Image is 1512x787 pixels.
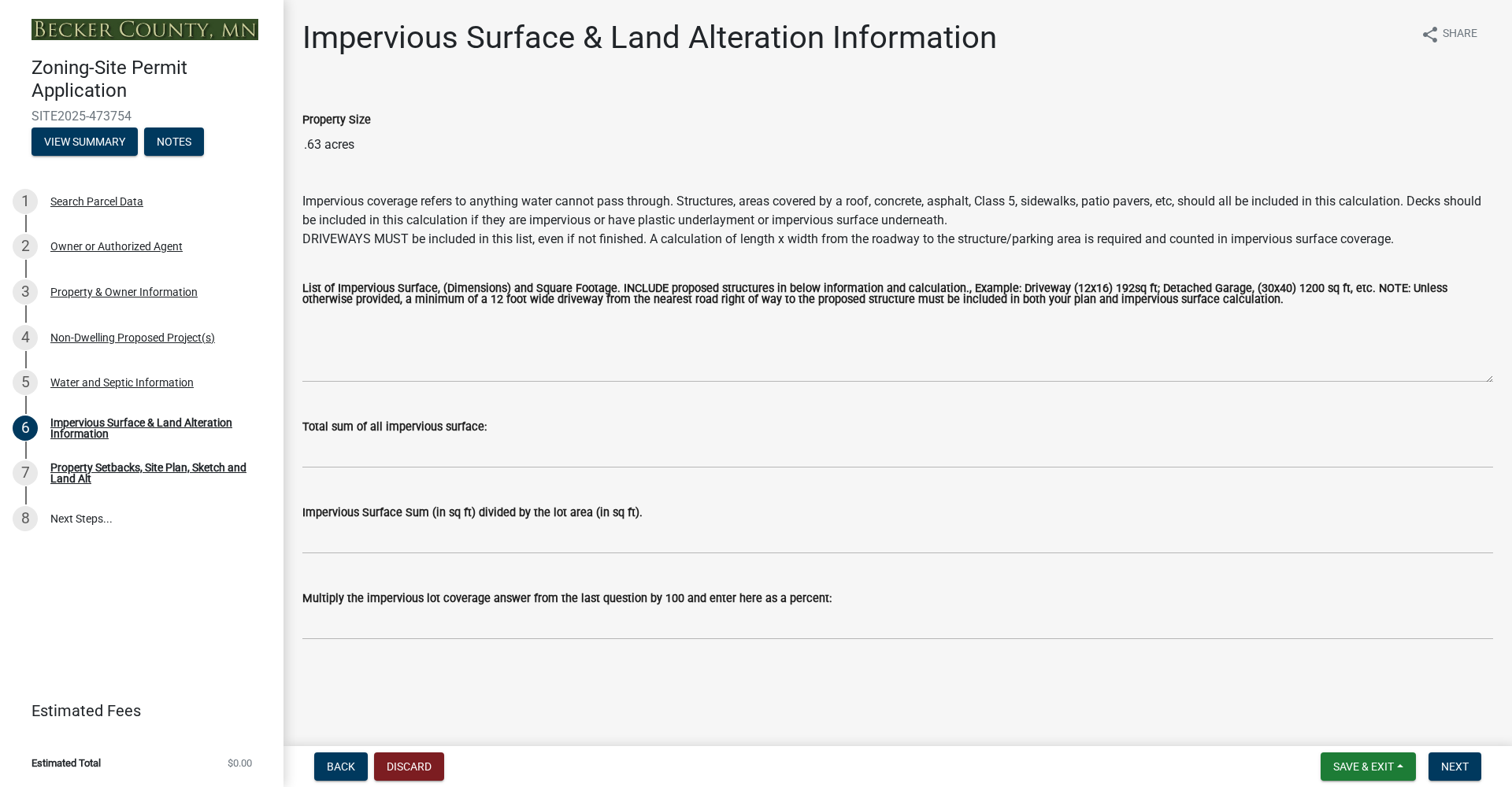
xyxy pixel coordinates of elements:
button: Discard [374,752,444,781]
div: 2 [13,234,38,259]
div: Impervious Surface & Land Alteration Information [50,417,258,439]
div: 3 [13,279,38,305]
div: Search Parcel Data [50,196,143,207]
div: DRIVEWAYS MUST be included in this list, even if not finished. A calculation of length x width fr... [302,230,1493,249]
label: Impervious Surface Sum (in sq ft) divided by the lot area (in sq ft). [302,508,643,519]
a: Estimated Fees [13,695,258,726]
wm-modal-confirm: Summary [31,136,138,149]
button: shareShare [1408,19,1490,50]
h1: Impervious Surface & Land Alteration Information [302,19,997,57]
div: 6 [13,416,38,441]
span: Share [1443,25,1477,44]
div: 8 [13,506,38,531]
button: Save & Exit [1321,752,1416,781]
div: Property Setbacks, Site Plan, Sketch and Land Alt [50,462,258,484]
div: 5 [13,370,38,395]
label: Multiply the impervious lot coverage answer from the last question by 100 and enter here as a per... [302,593,832,604]
span: Next [1441,760,1469,773]
div: Property & Owner Information [50,286,198,297]
button: Notes [144,127,204,156]
span: Save & Exit [1333,760,1394,773]
h4: Zoning-Site Permit Application [31,57,271,102]
img: Becker County, Minnesota [31,19,258,40]
span: $0.00 [228,758,252,768]
wm-modal-confirm: Notes [144,136,204,149]
label: List of Impervious Surface, (Dimensions) and Square Footage. INCLUDE proposed structures in below... [302,283,1493,306]
label: Property Size [302,115,371,126]
div: Owner or Authorized Agent [50,241,183,252]
span: SITE2025-473754 [31,109,252,124]
div: 4 [13,325,38,350]
div: Water and Septic Information [50,377,194,388]
div: 1 [13,189,38,214]
button: View Summary [31,127,138,156]
div: Non-Dwelling Proposed Project(s) [50,332,215,343]
button: Next [1429,752,1481,781]
label: Total sum of all impervious surface: [302,422,487,433]
div: Impervious coverage refers to anything water cannot pass through. Structures, areas covered by a ... [302,192,1493,230]
div: 7 [13,460,38,486]
i: share [1421,25,1440,44]
span: Back [327,760,355,773]
span: Estimated Total [31,758,101,768]
button: Back [314,752,368,781]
